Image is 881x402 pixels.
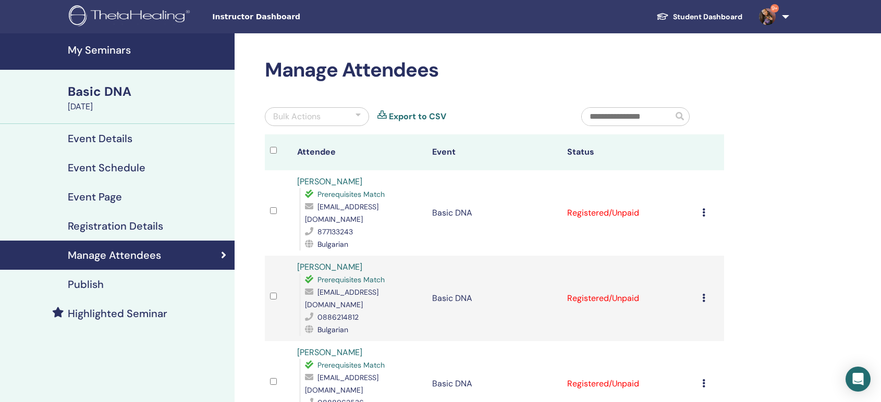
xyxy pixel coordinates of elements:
a: Student Dashboard [648,7,751,27]
span: [EMAIL_ADDRESS][DOMAIN_NAME] [305,202,378,224]
div: [DATE] [68,100,228,113]
img: logo.png [69,5,193,29]
h4: Registration Details [68,220,163,232]
h4: Event Schedule [68,161,145,174]
span: Prerequisites Match [317,360,385,370]
h4: Highlighted Seminar [68,307,167,320]
h4: My Seminars [68,44,228,56]
a: Export to CSV [389,110,446,123]
td: Basic DNA [427,256,562,341]
a: [PERSON_NAME] [297,347,362,358]
div: Open Intercom Messenger [846,367,871,392]
h2: Manage Attendees [265,58,724,82]
span: 877133243 [317,227,353,236]
th: Attendee [292,134,427,170]
h4: Publish [68,278,104,291]
span: Prerequisites Match [317,190,385,199]
div: Basic DNA [68,83,228,100]
a: [PERSON_NAME] [297,261,362,272]
img: default.jpg [759,8,776,25]
a: Basic DNA[DATE] [62,83,235,113]
th: Status [562,134,697,170]
h4: Event Page [68,191,122,203]
th: Event [427,134,562,170]
div: Bulk Actions [273,110,321,123]
span: Prerequisites Match [317,275,385,284]
a: [PERSON_NAME] [297,176,362,187]
h4: Event Details [68,132,132,145]
span: Bulgarian [317,240,348,249]
span: [EMAIL_ADDRESS][DOMAIN_NAME] [305,373,378,395]
h4: Manage Attendees [68,249,161,261]
img: graduation-cap-white.svg [656,12,669,21]
td: Basic DNA [427,170,562,256]
span: [EMAIL_ADDRESS][DOMAIN_NAME] [305,287,378,309]
span: Bulgarian [317,325,348,334]
span: 9+ [770,4,779,12]
span: Instructor Dashboard [212,11,369,22]
span: 0886214812 [317,312,359,322]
